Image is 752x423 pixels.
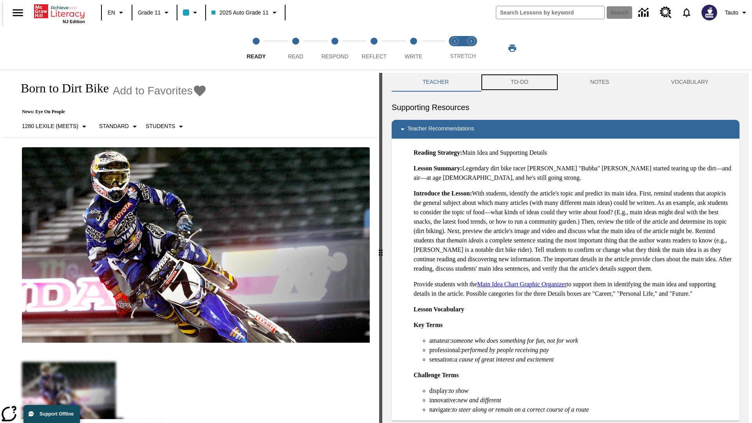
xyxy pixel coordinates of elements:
[477,281,566,287] a: Main Idea Chart Graphic Organizer
[247,53,266,60] span: Ready
[208,5,282,20] button: Class: 2025 Auto Grade 11, Select your class
[454,356,554,363] em: a cause of great interest and excitement
[429,336,733,345] li: amateur:
[362,53,387,60] span: Reflect
[454,237,479,244] em: main idea
[462,347,549,353] em: performed by people receiving pay
[697,2,722,23] button: Select a new avatar
[414,306,464,313] strong: Lesson Vocabulary
[392,73,739,92] div: Instructional Panel Tabs
[104,5,129,20] button: Language: EN, Select a language
[135,5,174,20] button: Grade: Grade 11, Select a grade
[99,122,129,130] p: Standard
[470,39,472,43] text: 2
[414,148,733,157] p: Main Idea and Supporting Details
[460,27,483,70] button: Stretch Respond step 2 of 2
[405,53,422,60] span: Write
[63,19,85,24] span: NJ Edition
[22,147,370,343] img: Motocross racer James Stewart flies through the air on his dirt bike.
[500,41,525,55] button: Print
[13,81,109,96] h1: Born to Dirt Bike
[211,9,268,17] span: 2025 Auto Grade 11
[655,2,676,23] a: Resource Center, Will open in new tab
[640,73,739,92] button: VOCABULARY
[429,345,733,355] li: professional:
[146,122,175,130] p: Students
[449,387,468,394] em: to show
[414,280,733,298] p: Provide students with the to support them in identifying the main idea and supporting details in ...
[414,189,733,273] p: With students, identify the article's topic and predict its main idea. First, remind students tha...
[559,73,640,92] button: NOTES
[273,27,318,70] button: Read step 2 of 5
[138,9,161,17] span: Grade 11
[480,73,559,92] button: TO-DO
[722,5,752,20] button: Profile/Settings
[429,396,733,405] li: innovative:
[351,27,397,70] button: Reflect step 4 of 5
[452,406,589,413] em: to steer along or remain on a correct course of a route
[392,120,739,139] div: Teacher Recommendations
[451,337,578,344] em: someone who does something for fun, not for work
[676,2,697,23] a: Notifications
[454,39,456,43] text: 1
[6,1,29,24] button: Open side menu
[312,27,358,70] button: Respond step 3 of 5
[382,73,749,423] div: activity
[414,190,472,197] strong: Introduce the Lesson:
[143,119,189,134] button: Select Student
[3,73,379,419] div: reading
[96,119,143,134] button: Scaffolds, Standard
[392,101,739,114] h6: Supporting Resources
[414,165,462,172] strong: Lesson Summary:
[233,27,279,70] button: Ready step 1 of 5
[429,355,733,364] li: sensation:
[457,397,501,403] em: new and different
[23,405,80,423] button: Support Offline
[414,372,459,378] strong: Challenge Terms
[113,85,193,97] span: Add to Favorites
[391,27,436,70] button: Write step 5 of 5
[40,411,74,417] span: Support Offline
[429,405,733,414] li: navigate:
[450,53,476,59] span: STRETCH
[19,119,92,134] button: Select Lexile, 1280 Lexile (Meets)
[108,9,115,17] span: EN
[34,3,85,24] div: Home
[113,84,207,98] button: Add to Favorites - Born to Dirt Bike
[22,122,78,130] p: 1280 Lexile (Meets)
[709,190,722,197] em: topic
[443,27,466,70] button: Stretch Read step 1 of 2
[414,164,733,183] p: Legendary dirt bike racer [PERSON_NAME] "Bubba" [PERSON_NAME] started tearing up the dirt—and air...
[180,5,203,20] button: Class color is light blue. Change class color
[321,53,348,60] span: Respond
[379,73,382,423] div: Press Enter or Spacebar and then press right and left arrow keys to move the slider
[496,6,604,19] input: search field
[634,2,655,23] a: Data Center
[414,149,462,156] strong: Reading Strategy:
[407,125,474,134] p: Teacher Recommendations
[429,386,733,396] li: display:
[725,9,738,17] span: Tauto
[13,109,207,115] p: News: Eye On People
[414,322,443,328] strong: Key Terms
[392,73,480,92] button: Teacher
[288,53,303,60] span: Read
[701,5,717,20] img: Avatar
